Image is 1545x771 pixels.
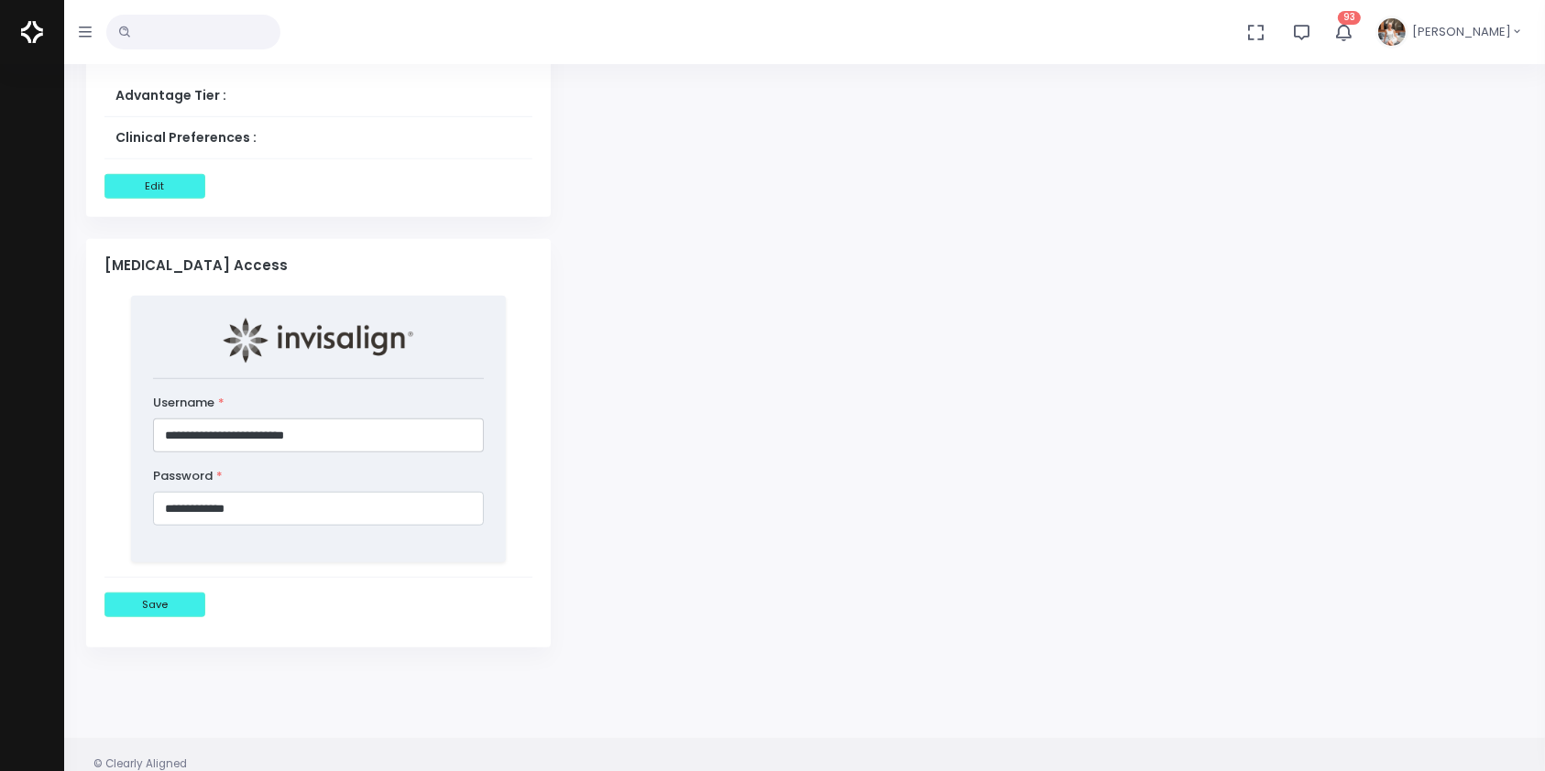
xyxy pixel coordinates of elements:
img: Logo Horizontal [21,13,43,51]
button: Edit [104,174,205,199]
button: Save [104,592,205,617]
img: invisalign-home-primary-logo.png [223,318,413,364]
span: 93 [1338,11,1361,25]
h4: [MEDICAL_DATA] Access [104,257,532,274]
label: Password [153,467,223,485]
span: [PERSON_NAME] [1412,23,1511,41]
th: Clinical Preferences : [104,116,481,158]
label: Username [153,394,225,412]
th: Advantage Tier : [104,75,481,117]
img: Header Avatar [1375,16,1408,49]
